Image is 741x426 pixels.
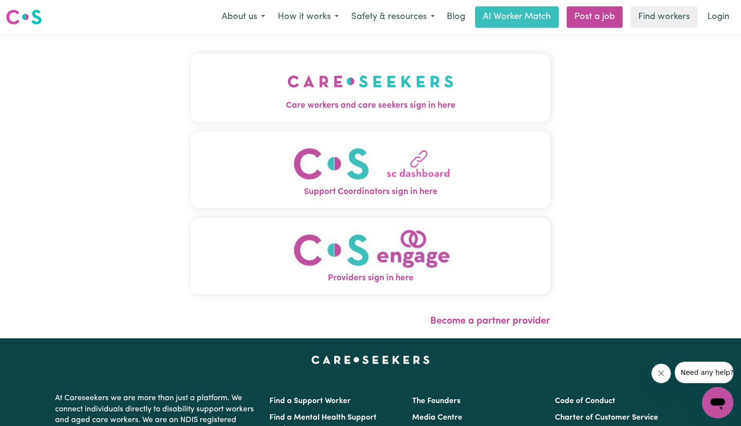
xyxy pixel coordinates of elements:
[215,7,271,27] button: About us
[191,218,550,294] button: Providers sign in here
[555,397,615,405] a: Code of Conduct
[441,6,471,28] a: Blog
[191,272,550,285] span: Providers sign in here
[191,99,550,112] span: Care workers and care seekers sign in here
[6,6,42,28] a: Careseekers logo
[567,6,623,28] a: Post a job
[475,6,559,28] a: AI Worker Match
[6,7,59,15] span: Need any help?
[675,362,733,383] iframe: Message from company
[191,186,550,198] span: Support Coordinators sign in here
[412,414,462,422] a: Media Centre
[702,6,735,28] a: Login
[311,356,430,364] a: Careseekers home page
[555,414,658,422] a: Charter of Customer Service
[630,6,698,28] a: Find workers
[6,8,42,26] img: Careseekers logo
[269,397,351,405] a: Find a Support Worker
[430,316,550,326] a: Become a partner provider
[702,387,733,418] iframe: Button to launch messaging window
[191,54,550,122] button: Care workers and care seekers sign in here
[651,364,671,383] iframe: Close message
[412,397,460,405] a: The Founders
[345,7,441,27] button: Safety & resources
[271,7,345,27] button: How it works
[191,132,550,208] button: Support Coordinators sign in here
